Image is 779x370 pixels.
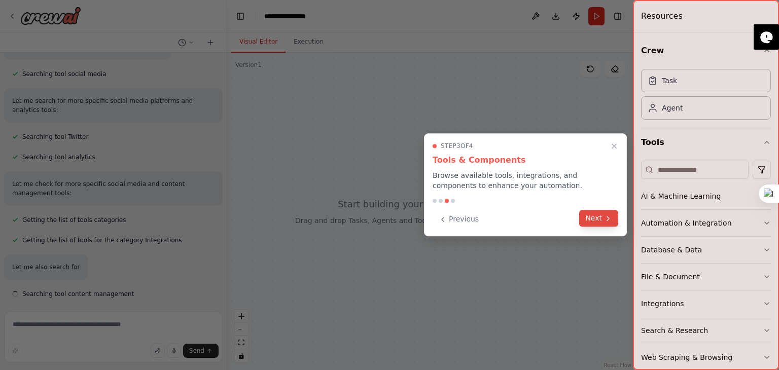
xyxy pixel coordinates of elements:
button: Close walkthrough [608,140,620,152]
button: Next [579,210,618,227]
p: Browse available tools, integrations, and components to enhance your automation. [433,170,618,191]
span: Step 3 of 4 [441,142,473,150]
h3: Tools & Components [433,154,618,166]
button: Previous [433,211,485,228]
button: Hide left sidebar [233,9,247,23]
